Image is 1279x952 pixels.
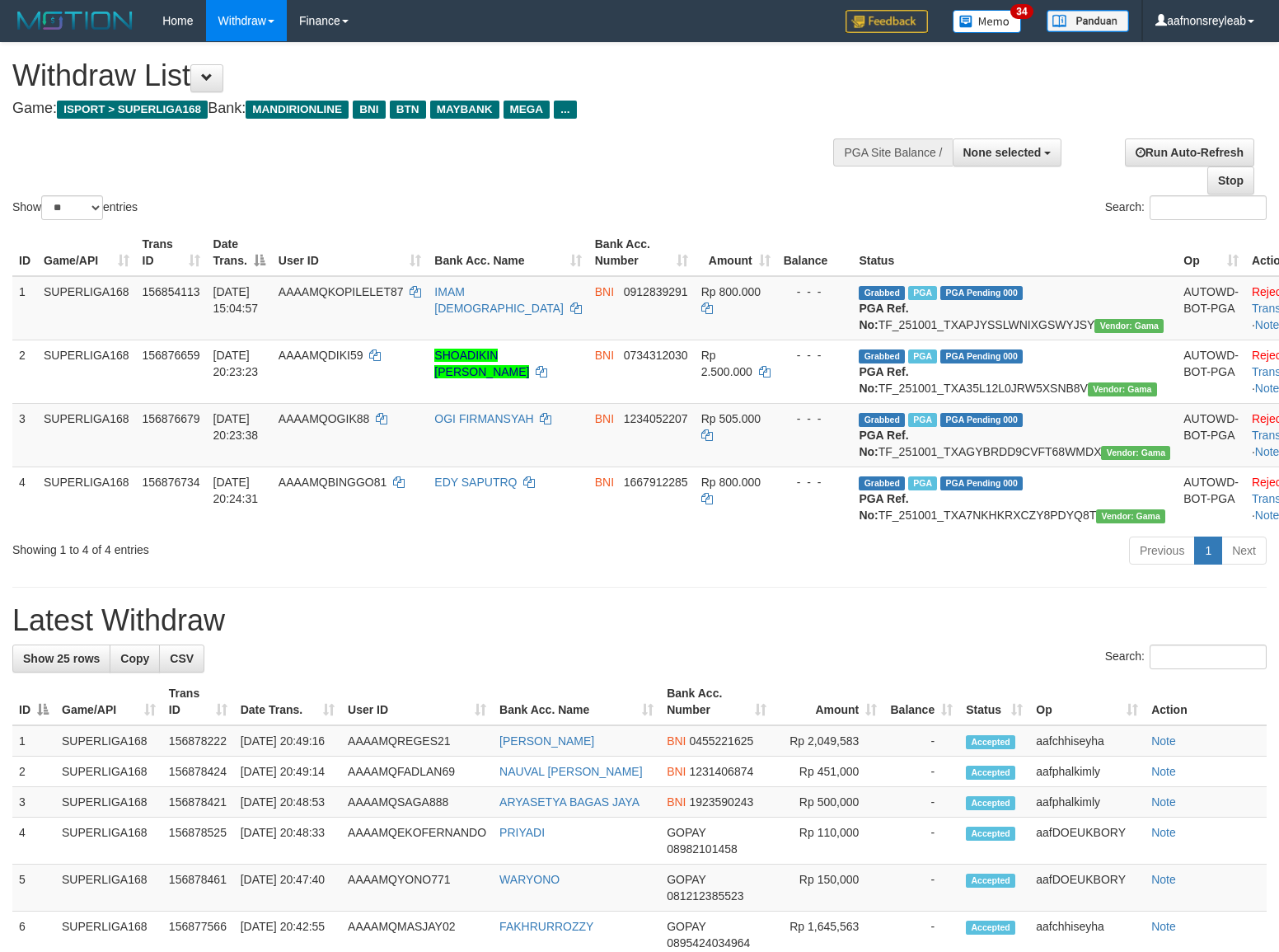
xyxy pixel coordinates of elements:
[588,229,695,276] th: Bank Acc. Number: activate to sort column ascending
[499,765,643,778] a: NAUVAL [PERSON_NAME]
[667,873,705,886] span: GOPAY
[1150,195,1267,220] input: Search:
[55,865,162,912] td: SUPERLIGA168
[852,276,1177,340] td: TF_251001_TXAPJYSSLWNIXGSWYJSY
[784,284,846,300] div: - - -
[499,826,545,839] a: PRIYADI
[213,476,259,505] span: [DATE] 20:24:31
[667,765,686,778] span: BNI
[12,757,55,787] td: 2
[1101,446,1170,460] span: Vendor URL: https://trx31.1velocity.biz
[966,874,1015,888] span: Accepted
[883,787,959,818] td: -
[667,936,750,950] span: Copy 0895424034964 to clipboard
[908,476,937,490] span: Marked by aafsoycanthlai
[667,734,686,748] span: BNI
[701,412,761,425] span: Rp 505.000
[595,285,614,298] span: BNI
[833,138,952,166] div: PGA Site Balance /
[341,818,493,865] td: AAAAMQEKOFERNANDO
[12,787,55,818] td: 3
[57,101,208,119] span: ISPORT > SUPERLIGA168
[162,757,234,787] td: 156878424
[784,474,846,490] div: - - -
[55,787,162,818] td: SUPERLIGA168
[143,476,200,489] span: 156876734
[695,229,777,276] th: Amount: activate to sort column ascending
[499,734,594,748] a: [PERSON_NAME]
[430,101,499,119] span: MAYBANK
[162,678,234,725] th: Trans ID: activate to sort column ascending
[504,101,550,119] span: MEGA
[859,429,908,458] b: PGA Ref. No:
[23,652,100,665] span: Show 25 rows
[159,645,204,673] a: CSV
[624,285,688,298] span: Copy 0912839291 to clipboard
[940,286,1023,300] span: PGA Pending
[353,101,385,119] span: BNI
[37,276,136,340] td: SUPERLIGA168
[908,349,937,363] span: Marked by aafsoycanthlai
[434,476,517,489] a: EDY SAPUTRQ
[953,10,1022,33] img: Button%20Memo.svg
[773,757,883,787] td: Rp 451,000
[390,101,426,119] span: BTN
[1177,229,1245,276] th: Op: activate to sort column ascending
[595,349,614,362] span: BNI
[966,827,1015,841] span: Accepted
[667,842,738,856] span: Copy 08982101458 to clipboard
[859,302,908,331] b: PGA Ref. No:
[12,678,55,725] th: ID: activate to sort column descending
[41,195,103,220] select: Showentries
[667,889,743,903] span: Copy 081212385523 to clipboard
[120,652,149,665] span: Copy
[279,476,387,489] span: AAAAMQBINGGO81
[110,645,160,673] a: Copy
[554,101,576,119] span: ...
[341,787,493,818] td: AAAAMQSAGA888
[37,340,136,403] td: SUPERLIGA168
[940,349,1023,363] span: PGA Pending
[12,229,37,276] th: ID
[12,535,521,558] div: Showing 1 to 4 of 4 entries
[940,413,1023,427] span: PGA Pending
[1145,678,1267,725] th: Action
[859,286,905,300] span: Grabbed
[1177,276,1245,340] td: AUTOWD-BOT-PGA
[852,467,1177,530] td: TF_251001_TXA7NKHKRXCZY8PDYQ8T
[689,734,753,748] span: Copy 0455221625 to clipboard
[1029,725,1145,757] td: aafchhiseyha
[660,678,773,725] th: Bank Acc. Number: activate to sort column ascending
[170,652,194,665] span: CSV
[966,766,1015,780] span: Accepted
[1207,166,1254,195] a: Stop
[689,795,753,809] span: Copy 1923590243 to clipboard
[12,725,55,757] td: 1
[859,492,908,522] b: PGA Ref. No:
[1010,4,1033,19] span: 34
[1221,537,1267,565] a: Next
[143,412,200,425] span: 156876679
[1177,403,1245,467] td: AUTOWD-BOT-PGA
[667,826,705,839] span: GOPAY
[852,340,1177,403] td: TF_251001_TXA35L12L0JRW5XSNB8V
[777,229,853,276] th: Balance
[1151,873,1176,886] a: Note
[1151,765,1176,778] a: Note
[162,818,234,865] td: 156878525
[1029,818,1145,865] td: aafDOEUKBORY
[12,604,1267,637] h1: Latest Withdraw
[624,349,688,362] span: Copy 0734312030 to clipboard
[37,403,136,467] td: SUPERLIGA168
[966,921,1015,935] span: Accepted
[234,757,341,787] td: [DATE] 20:49:14
[1096,509,1165,523] span: Vendor URL: https://trx31.1velocity.biz
[12,865,55,912] td: 5
[784,410,846,427] div: - - -
[701,285,761,298] span: Rp 800.000
[279,349,363,362] span: AAAAMQDIKI59
[859,365,908,395] b: PGA Ref. No:
[341,865,493,912] td: AAAAMQYONO771
[136,229,207,276] th: Trans ID: activate to sort column ascending
[859,413,905,427] span: Grabbed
